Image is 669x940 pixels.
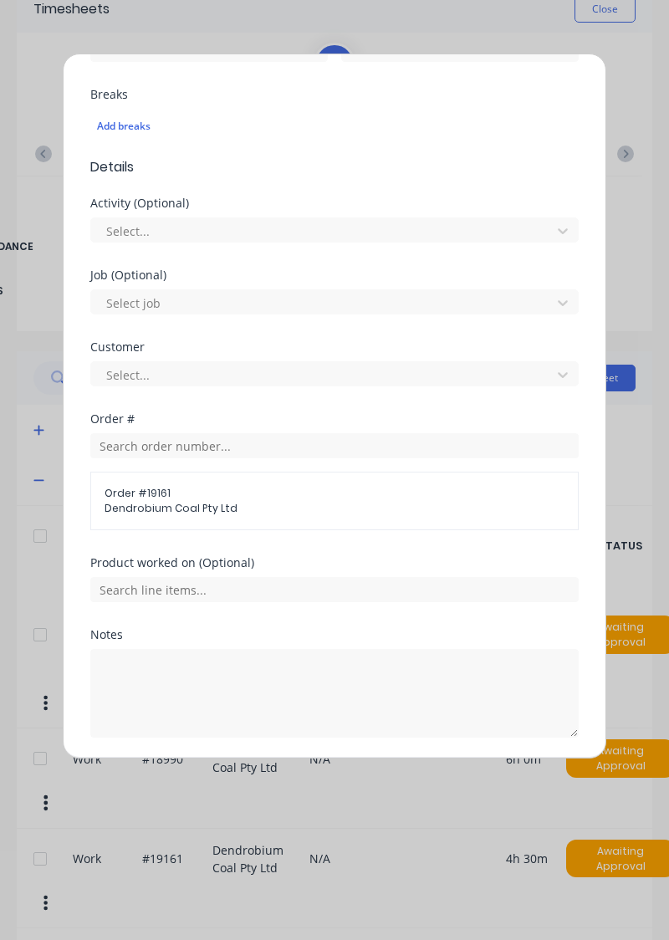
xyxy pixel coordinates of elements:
[105,486,564,501] span: Order # 19161
[90,269,579,281] div: Job (Optional)
[90,157,579,177] span: Details
[97,115,572,137] div: Add breaks
[90,629,579,641] div: Notes
[90,433,579,458] input: Search order number...
[90,89,579,100] div: Breaks
[90,577,579,602] input: Search line items...
[90,341,579,353] div: Customer
[90,557,579,569] div: Product worked on (Optional)
[90,413,579,425] div: Order #
[105,501,564,516] span: Dendrobium Coal Pty Ltd
[90,197,579,209] div: Activity (Optional)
